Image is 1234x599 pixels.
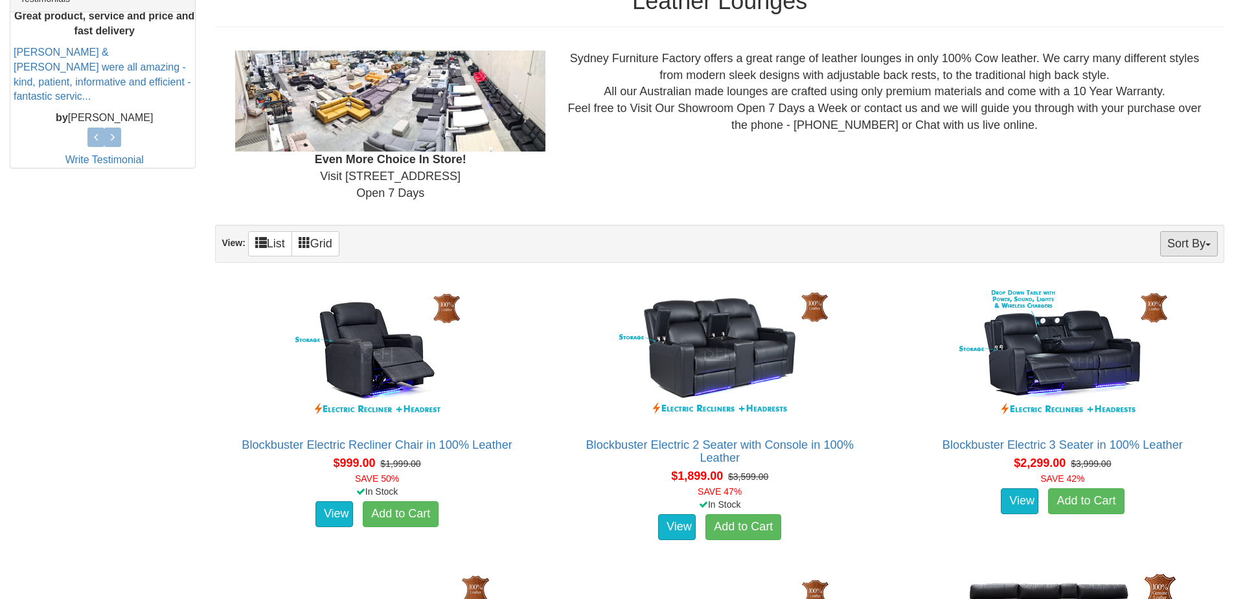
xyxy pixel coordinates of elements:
a: View [658,514,696,540]
div: In Stock [556,498,884,511]
font: SAVE 47% [698,486,742,497]
img: Blockbuster Electric 3 Seater in 100% Leather [946,283,1179,425]
b: Even More Choice In Store! [315,153,466,166]
del: $3,599.00 [728,471,768,482]
a: View [1001,488,1038,514]
a: Write Testimonial [65,154,144,165]
a: List [248,231,292,256]
font: SAVE 50% [355,473,399,484]
del: $1,999.00 [380,458,420,469]
a: Blockbuster Electric Recliner Chair in 100% Leather [242,438,512,451]
a: [PERSON_NAME] & [PERSON_NAME] were all amazing - kind, patient, informative and efficient - fanta... [14,47,191,102]
b: Great product, service and price and fast delivery [14,10,194,36]
font: SAVE 42% [1040,473,1084,484]
strong: View: [222,238,245,249]
a: Add to Cart [1048,488,1124,514]
a: Add to Cart [705,514,781,540]
img: Blockbuster Electric 2 Seater with Console in 100% Leather [603,283,836,425]
div: Sydney Furniture Factory offers a great range of leather lounges in only 100% Cow leather. We car... [555,51,1214,134]
span: $1,899.00 [671,469,723,482]
span: $2,299.00 [1014,457,1066,469]
span: $999.00 [333,457,375,469]
b: by [56,112,68,123]
button: Sort By [1160,231,1218,256]
div: In Stock [212,485,541,498]
div: Visit [STREET_ADDRESS] Open 7 Days [225,51,555,202]
a: Blockbuster Electric 2 Seater with Console in 100% Leather [586,438,853,464]
a: Blockbuster Electric 3 Seater in 100% Leather [943,438,1183,451]
a: Add to Cart [363,501,439,527]
p: [PERSON_NAME] [14,111,195,126]
img: Blockbuster Electric Recliner Chair in 100% Leather [260,283,494,425]
del: $3,999.00 [1071,458,1111,469]
img: Showroom [235,51,545,152]
a: Grid [291,231,339,256]
a: View [315,501,353,527]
